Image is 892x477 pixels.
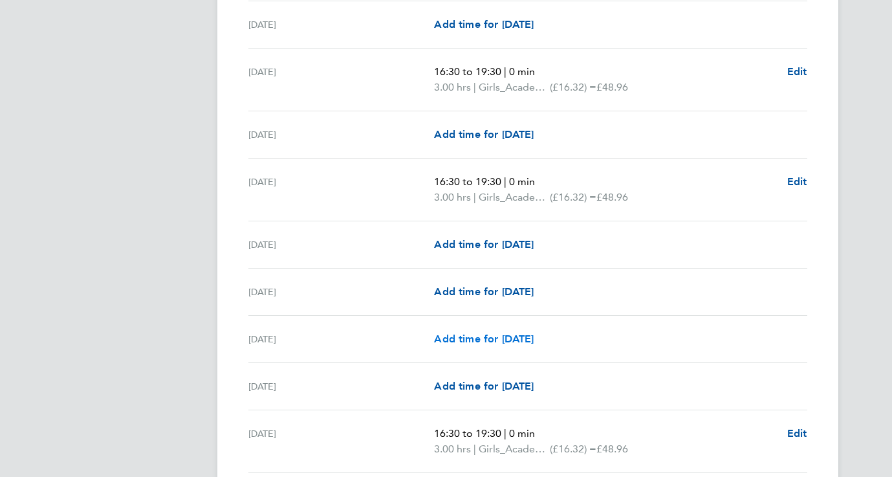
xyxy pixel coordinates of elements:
span: | [504,175,506,188]
span: Add time for [DATE] [434,18,534,30]
a: Add time for [DATE] [434,331,534,347]
span: Add time for [DATE] [434,128,534,140]
span: 16:30 to 19:30 [434,427,501,439]
a: Add time for [DATE] [434,127,534,142]
a: Add time for [DATE] [434,379,534,394]
span: Edit [787,175,807,188]
div: [DATE] [248,174,435,205]
span: Girls_Academy_Coach [479,190,550,205]
span: | [473,81,476,93]
a: Add time for [DATE] [434,17,534,32]
a: Edit [787,426,807,441]
div: [DATE] [248,379,435,394]
span: 16:30 to 19:30 [434,65,501,78]
span: 0 min [509,427,535,439]
span: Add time for [DATE] [434,333,534,345]
span: Add time for [DATE] [434,285,534,298]
span: 3.00 hrs [434,443,471,455]
span: Edit [787,65,807,78]
a: Edit [787,174,807,190]
span: Add time for [DATE] [434,380,534,392]
div: [DATE] [248,284,435,300]
span: 3.00 hrs [434,191,471,203]
span: | [504,65,506,78]
span: £48.96 [596,443,628,455]
a: Edit [787,64,807,80]
div: [DATE] [248,237,435,252]
span: Girls_Academy_Coach [479,80,550,95]
span: £48.96 [596,191,628,203]
span: | [473,443,476,455]
span: (£16.32) = [550,443,596,455]
span: | [473,191,476,203]
div: [DATE] [248,64,435,95]
span: 3.00 hrs [434,81,471,93]
a: Add time for [DATE] [434,284,534,300]
span: | [504,427,506,439]
span: 0 min [509,65,535,78]
span: (£16.32) = [550,191,596,203]
span: £48.96 [596,81,628,93]
div: [DATE] [248,426,435,457]
a: Add time for [DATE] [434,237,534,252]
span: Girls_Academy_Coach [479,441,550,457]
span: (£16.32) = [550,81,596,93]
span: Add time for [DATE] [434,238,534,250]
div: [DATE] [248,127,435,142]
div: [DATE] [248,331,435,347]
span: 0 min [509,175,535,188]
span: 16:30 to 19:30 [434,175,501,188]
div: [DATE] [248,17,435,32]
span: Edit [787,427,807,439]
